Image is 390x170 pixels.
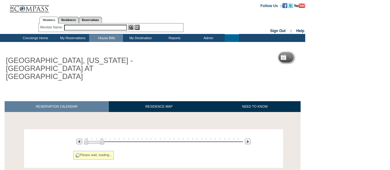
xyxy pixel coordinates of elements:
img: Become our fan on Facebook [282,3,287,8]
img: Reservations [134,25,140,30]
img: View [128,25,133,30]
a: Subscribe to our YouTube Channel [294,3,305,7]
div: Member Name: [40,25,64,30]
img: Previous [76,139,82,144]
div: Please wait, loading... [73,151,114,160]
a: NEED TO KNOW [209,101,301,112]
td: Follow Us :: [261,3,282,8]
a: Sign Out [270,29,285,33]
td: House Bills [89,34,123,42]
a: Reservations [79,17,102,23]
h5: Reservation Calendar [289,56,336,60]
td: Admin [191,34,225,42]
img: Follow us on Twitter [288,3,293,8]
img: Subscribe to our YouTube Channel [294,3,305,8]
a: Residences [58,17,79,23]
td: Reports [157,34,191,42]
td: My Reservations [55,34,89,42]
img: spinner2.gif [75,153,80,158]
a: Members [39,17,58,23]
a: RESERVATION CALENDAR [5,101,109,112]
a: Help [296,29,304,33]
span: :: [290,29,292,33]
td: My Destination [123,34,157,42]
img: Next [245,139,251,144]
h1: [GEOGRAPHIC_DATA], [US_STATE] - [GEOGRAPHIC_DATA] AT [GEOGRAPHIC_DATA] [5,55,143,82]
a: Become our fan on Facebook [282,3,287,7]
td: Concierge Home [14,34,55,42]
a: RESIDENCE MAP [109,101,209,112]
a: Follow us on Twitter [288,3,293,7]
